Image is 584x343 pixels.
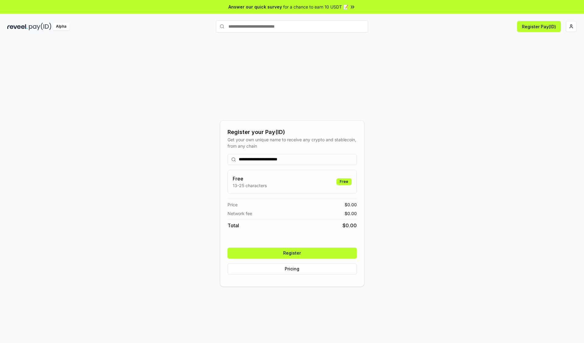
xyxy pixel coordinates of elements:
[228,248,357,259] button: Register
[29,23,51,30] img: pay_id
[228,128,357,136] div: Register your Pay(ID)
[228,4,282,10] span: Answer our quick survey
[283,4,348,10] span: for a chance to earn 10 USDT 📝
[336,178,352,185] div: Free
[233,182,267,189] p: 13-25 characters
[233,175,267,182] h3: Free
[7,23,28,30] img: reveel_dark
[53,23,70,30] div: Alpha
[342,222,357,229] span: $ 0.00
[228,210,252,217] span: Network fee
[345,210,357,217] span: $ 0.00
[228,263,357,274] button: Pricing
[228,222,239,229] span: Total
[228,201,238,208] span: Price
[517,21,561,32] button: Register Pay(ID)
[345,201,357,208] span: $ 0.00
[228,136,357,149] div: Get your own unique name to receive any crypto and stablecoin, from any chain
